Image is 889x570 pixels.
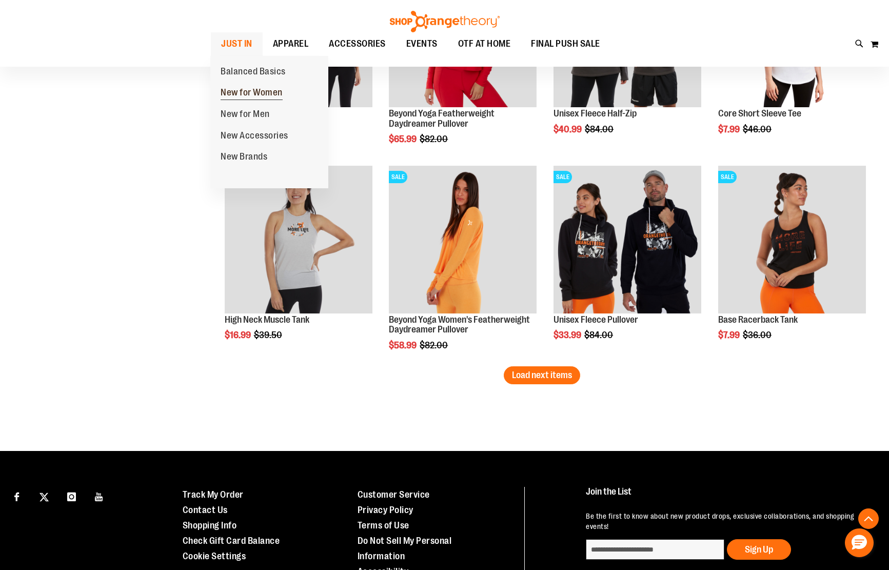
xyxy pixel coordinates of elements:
[183,536,280,546] a: Check Gift Card Balance
[220,161,378,367] div: product
[586,539,724,560] input: enter email
[389,340,418,350] span: $58.99
[358,520,409,530] a: Terms of Use
[263,32,319,56] a: APPAREL
[221,66,286,79] span: Balanced Basics
[358,489,430,500] a: Customer Service
[358,505,413,515] a: Privacy Policy
[554,108,637,119] a: Unisex Fleece Half-Zip
[586,511,867,532] p: Be the first to know about new product drops, exclusive collaborations, and shopping events!
[210,61,296,83] a: Balanced Basics
[221,151,267,164] span: New Brands
[210,82,293,104] a: New for Women
[183,520,237,530] a: Shopping Info
[211,32,263,56] a: JUST IN
[420,340,449,350] span: $82.00
[221,87,283,100] span: New for Women
[845,528,874,557] button: Hello, have a question? Let’s chat.
[718,315,798,325] a: Base Racerback Tank
[718,330,741,340] span: $7.99
[225,166,372,315] a: Product image for High Neck Muscle TankSALE
[554,315,638,325] a: Unisex Fleece Pullover
[8,487,26,505] a: Visit our Facebook page
[554,166,701,313] img: Product image for Unisex Fleece Pullover
[584,330,615,340] span: $84.00
[718,166,866,315] a: Product image for Base Racerback TankSALE
[389,108,495,129] a: Beyond Yoga Featherweight Daydreamer Pullover
[389,315,530,335] a: Beyond Yoga Women's Featherweight Daydreamer Pullover
[35,487,53,505] a: Visit our X page
[458,32,511,55] span: OTF AT HOME
[384,161,542,377] div: product
[554,330,583,340] span: $33.99
[745,544,773,555] span: Sign Up
[63,487,81,505] a: Visit our Instagram page
[319,32,396,56] a: ACCESSORIES
[420,134,449,144] span: $82.00
[358,536,452,561] a: Do Not Sell My Personal Information
[531,32,600,55] span: FINAL PUSH SALE
[221,109,270,122] span: New for Men
[254,330,284,340] span: $39.50
[554,171,572,183] span: SALE
[448,32,521,56] a: OTF AT HOME
[389,166,537,315] a: Product image for Beyond Yoga Womens Featherweight Daydreamer PulloverSALE
[727,539,791,560] button: Sign Up
[225,315,309,325] a: High Neck Muscle Tank
[389,171,407,183] span: SALE
[718,108,801,119] a: Core Short Sleeve Tee
[183,489,244,500] a: Track My Order
[90,487,108,505] a: Visit our Youtube page
[406,32,438,55] span: EVENTS
[548,161,706,367] div: product
[225,330,252,340] span: $16.99
[718,171,737,183] span: SALE
[858,508,879,529] button: Back To Top
[39,493,49,502] img: Twitter
[713,161,871,367] div: product
[210,125,299,147] a: New Accessories
[521,32,610,55] a: FINAL PUSH SALE
[221,32,252,55] span: JUST IN
[183,505,228,515] a: Contact Us
[743,124,773,134] span: $46.00
[718,124,741,134] span: $7.99
[504,366,580,384] button: Load next items
[273,32,309,55] span: APPAREL
[743,330,773,340] span: $36.00
[183,551,246,561] a: Cookie Settings
[329,32,386,55] span: ACCESSORIES
[585,124,615,134] span: $84.00
[210,146,278,168] a: New Brands
[554,166,701,315] a: Product image for Unisex Fleece PulloverSALE
[388,11,501,32] img: Shop Orangetheory
[210,56,328,189] ul: JUST IN
[512,370,572,380] span: Load next items
[221,130,288,143] span: New Accessories
[389,134,418,144] span: $65.99
[210,104,280,125] a: New for Men
[718,166,866,313] img: Product image for Base Racerback Tank
[389,166,537,313] img: Product image for Beyond Yoga Womens Featherweight Daydreamer Pullover
[554,124,583,134] span: $40.99
[396,32,448,56] a: EVENTS
[586,487,867,506] h4: Join the List
[225,166,372,313] img: Product image for High Neck Muscle Tank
